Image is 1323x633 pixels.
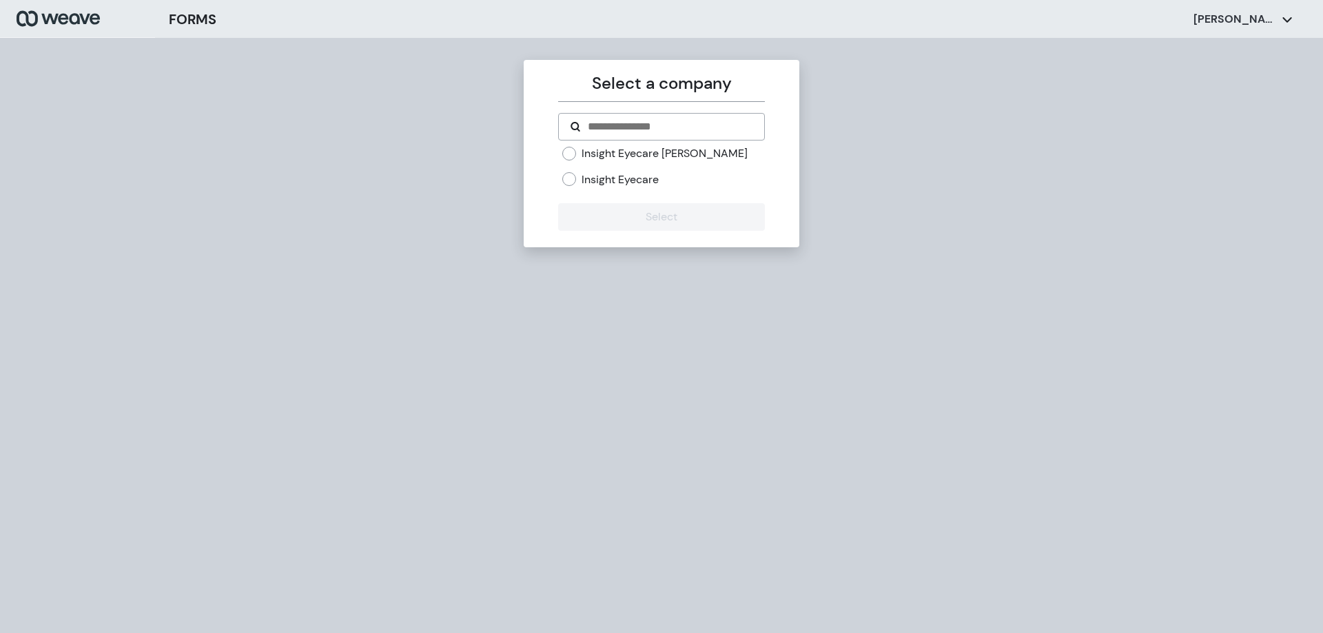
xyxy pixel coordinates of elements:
[582,146,748,161] label: Insight Eyecare [PERSON_NAME]
[558,203,764,231] button: Select
[1193,12,1276,27] p: [PERSON_NAME]
[558,71,764,96] p: Select a company
[169,9,216,30] h3: FORMS
[586,118,752,135] input: Search
[582,172,659,187] label: Insight Eyecare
